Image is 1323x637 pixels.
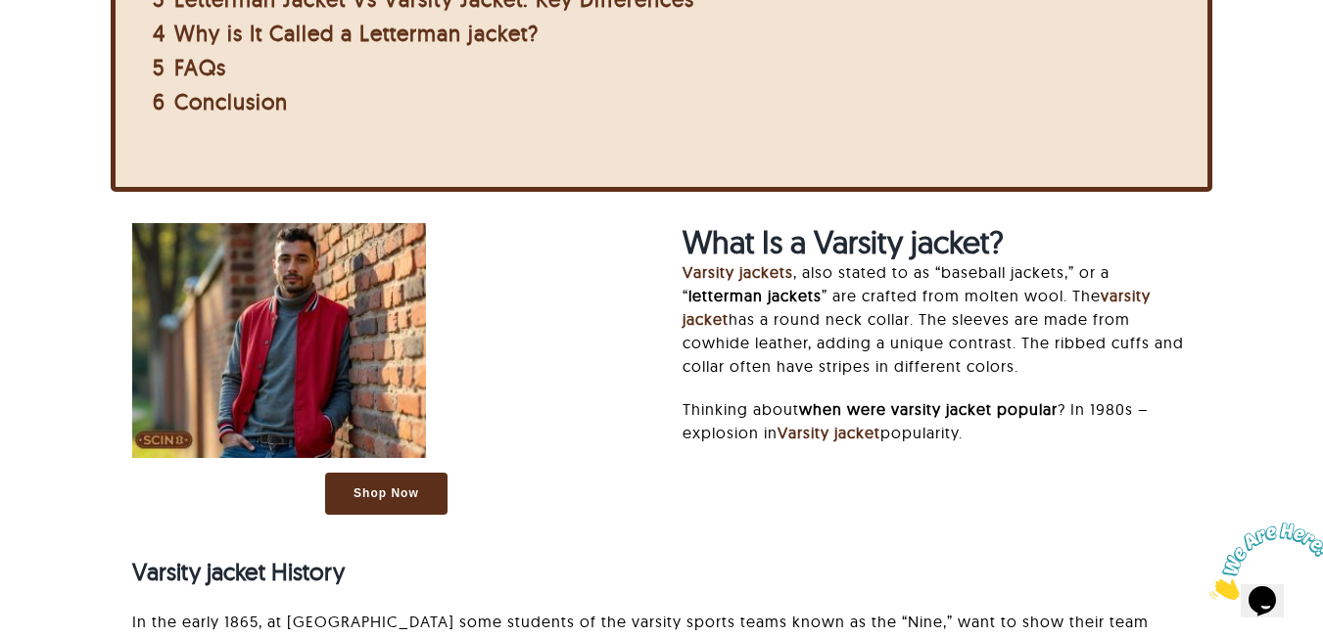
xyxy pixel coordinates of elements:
a: Shop Now [325,473,448,515]
a: Varsity jacket [778,423,880,442]
a: 4 Why is It Called a Letterman jacket? [153,20,539,47]
strong: letterman jackets [688,286,822,305]
a: 5 FAQs [153,54,226,81]
a: Varsity jackets [683,262,793,282]
strong: when were varsity jacket popular [799,399,1058,419]
strong: What Is a Varsity jacket? [683,222,1004,261]
span: 5 [153,54,165,81]
p: Thinking about ? In 1980s – explosion in popularity. [683,397,1191,444]
p: , also stated to as “baseball jackets,” or a “ ” are crafted from molten wool. The has a round ne... [683,260,1191,378]
span: Shop Now [354,485,419,502]
img: Chat attention grabber [8,8,129,85]
strong: Varsity jacket History [132,557,345,586]
span: FAQs [174,54,226,81]
img: what is a varsity jacket [132,223,426,458]
span: Why is It Called a Letterman jacket? [174,20,539,47]
iframe: chat widget [1202,515,1323,608]
span: Conclusion [174,88,288,115]
a: 6 Conclusion [153,88,288,115]
span: 4 [153,20,165,47]
span: 6 [153,88,165,115]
